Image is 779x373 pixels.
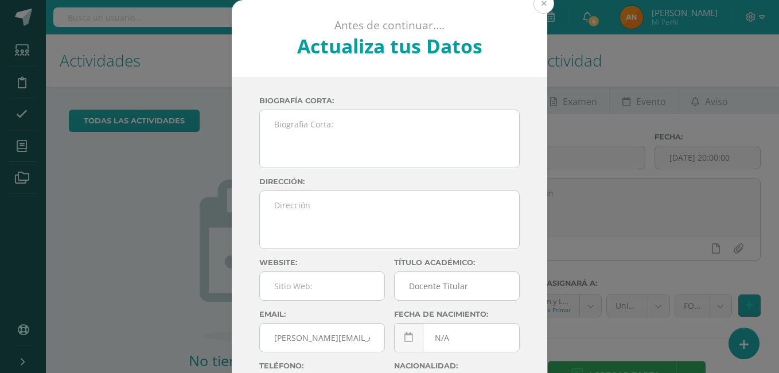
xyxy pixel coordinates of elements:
[394,258,520,267] label: Título académico:
[395,324,519,352] input: Fecha de Nacimiento:
[263,33,517,59] h2: Actualiza tus Datos
[394,310,520,318] label: Fecha de nacimiento:
[395,272,519,300] input: Titulo:
[263,18,517,33] p: Antes de continuar....
[259,96,520,105] label: Biografía corta:
[259,310,385,318] label: Email:
[259,362,385,370] label: Teléfono:
[394,362,520,370] label: Nacionalidad:
[260,324,384,352] input: Correo Electronico:
[259,177,520,186] label: Dirección:
[260,272,384,300] input: Sitio Web:
[259,258,385,267] label: Website:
